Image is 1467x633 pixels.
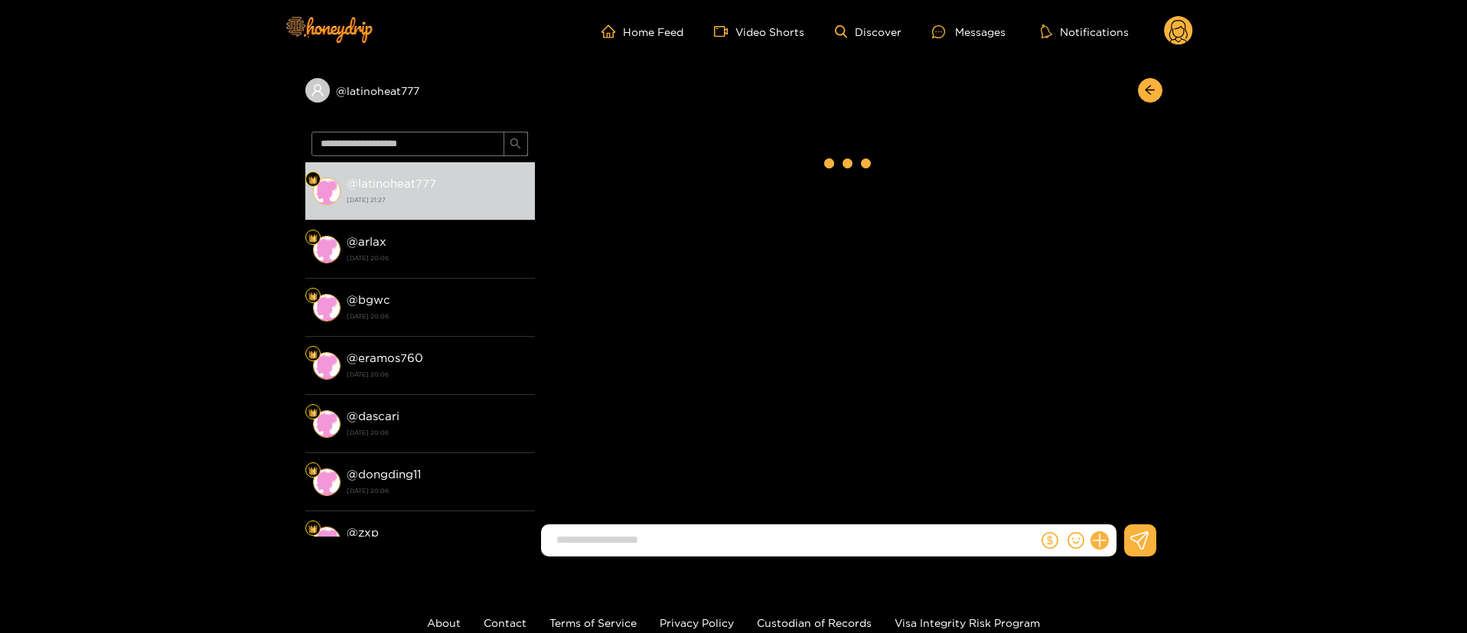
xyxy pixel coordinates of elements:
[308,466,318,475] img: Fan Level
[311,83,324,97] span: user
[347,367,527,381] strong: [DATE] 20:06
[347,235,386,248] strong: @ arlax
[549,617,637,628] a: Terms of Service
[347,468,421,481] strong: @ dongding11
[313,527,341,554] img: conversation
[347,251,527,265] strong: [DATE] 20:06
[601,24,683,38] a: Home Feed
[660,617,734,628] a: Privacy Policy
[305,78,535,103] div: @latinoheat777
[757,617,872,628] a: Custodian of Records
[313,352,341,380] img: conversation
[347,526,379,539] strong: @ zxp
[1038,529,1061,552] button: dollar
[1042,532,1058,549] span: dollar
[313,410,341,438] img: conversation
[484,617,526,628] a: Contact
[714,24,804,38] a: Video Shorts
[347,309,527,323] strong: [DATE] 20:06
[347,426,527,439] strong: [DATE] 20:06
[932,23,1006,41] div: Messages
[313,236,341,263] img: conversation
[714,24,735,38] span: video-camera
[347,409,399,423] strong: @ dascari
[504,132,528,156] button: search
[313,294,341,321] img: conversation
[427,617,461,628] a: About
[313,468,341,496] img: conversation
[1068,532,1084,549] span: smile
[308,350,318,359] img: Fan Level
[347,193,527,207] strong: [DATE] 21:27
[308,292,318,301] img: Fan Level
[835,25,901,38] a: Discover
[347,484,527,498] strong: [DATE] 20:06
[347,177,436,190] strong: @ latinoheat777
[308,408,318,417] img: Fan Level
[1144,84,1156,97] span: arrow-left
[895,617,1040,628] a: Visa Integrity Risk Program
[347,351,423,364] strong: @ eramos760
[510,138,521,151] span: search
[1138,78,1162,103] button: arrow-left
[313,178,341,205] img: conversation
[308,175,318,184] img: Fan Level
[1036,24,1133,39] button: Notifications
[347,293,390,306] strong: @ bgwc
[308,233,318,243] img: Fan Level
[308,524,318,533] img: Fan Level
[601,24,623,38] span: home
